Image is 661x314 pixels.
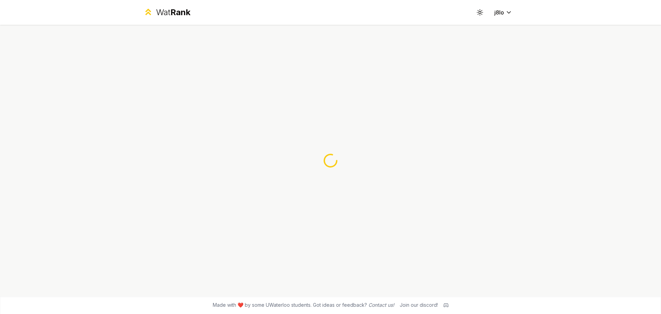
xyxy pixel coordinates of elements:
[170,7,190,17] span: Rank
[368,302,394,308] a: Contact us!
[156,7,190,18] div: Wat
[400,302,438,308] div: Join our discord!
[143,7,190,18] a: WatRank
[494,8,504,17] span: j8lo
[489,6,518,19] button: j8lo
[213,302,394,308] span: Made with ❤️ by some UWaterloo students. Got ideas or feedback?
